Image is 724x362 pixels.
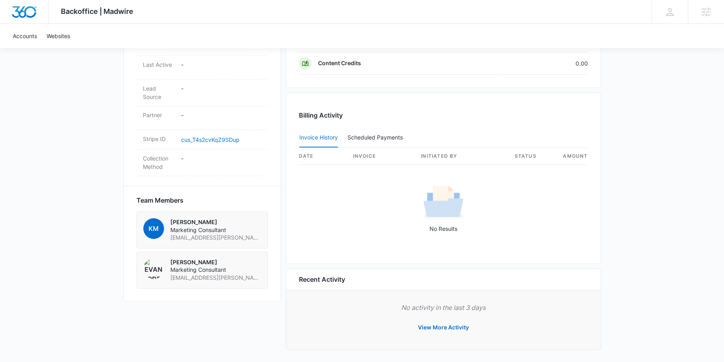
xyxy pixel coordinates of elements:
p: Content Credits [318,59,361,67]
p: - [181,111,261,119]
div: Lead Source- [137,79,268,106]
th: date [299,148,347,165]
p: No Results [299,225,587,233]
dt: Stripe ID [143,135,175,143]
p: - [181,84,261,93]
h6: Recent Activity [299,275,345,284]
div: Last Active- [137,56,268,79]
dt: Last Active [143,60,175,69]
span: [EMAIL_ADDRESS][PERSON_NAME][DOMAIN_NAME] [170,274,261,282]
a: Accounts [8,24,42,48]
span: KM [143,218,164,239]
p: - [181,154,261,163]
img: Evan Rodriguez [143,258,164,279]
button: View More Activity [410,318,477,337]
dt: Partner [143,111,175,119]
td: 0.00 [503,52,588,75]
th: Initiated By [414,148,508,165]
span: Team Members [137,196,183,205]
div: Partner- [137,106,268,130]
h3: Billing Activity [299,110,588,120]
img: No Results [423,183,463,223]
p: [PERSON_NAME] [170,258,261,266]
button: Invoice History [299,128,338,147]
a: cus_T4s2cvKqZ9SDup [181,136,240,143]
p: No activity in the last 3 days [299,303,588,312]
div: Stripe IDcus_T4s2cvKqZ9SDup [137,130,268,149]
span: Backoffice | Madwire [61,7,133,15]
p: - [181,60,261,69]
th: invoice [347,148,415,165]
dt: Lead Source [143,84,175,101]
div: Collection Method- [137,149,268,176]
th: status [508,148,556,165]
span: [EMAIL_ADDRESS][PERSON_NAME][DOMAIN_NAME] [170,234,261,242]
span: Marketing Consultant [170,226,261,234]
p: [PERSON_NAME] [170,218,261,226]
div: Scheduled Payments [347,135,406,140]
dt: Collection Method [143,154,175,171]
th: amount [556,148,588,165]
span: Marketing Consultant [170,266,261,274]
a: Websites [42,24,75,48]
